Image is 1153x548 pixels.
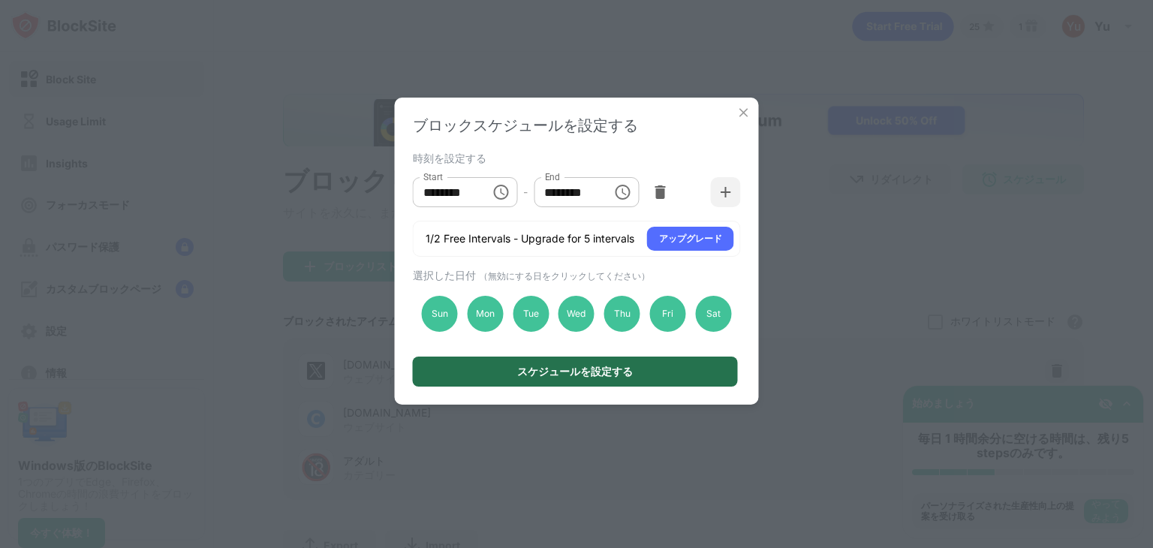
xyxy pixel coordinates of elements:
[659,231,722,246] div: アップグレード
[604,296,640,332] div: Thu
[467,296,503,332] div: Mon
[422,296,458,332] div: Sun
[650,296,686,332] div: Fri
[513,296,549,332] div: Tue
[426,231,634,246] div: 1/2 Free Intervals - Upgrade for 5 intervals
[413,269,737,283] div: 選択した日付
[544,170,560,183] label: End
[413,116,741,136] div: ブロックスケジュールを設定する
[523,184,528,200] div: -
[423,170,443,183] label: Start
[486,177,516,207] button: Choose time, selected time is 12:00 AM
[479,270,650,282] span: （無効にする日をクリックしてください）
[413,152,737,164] div: 時刻を設定する
[558,296,595,332] div: Wed
[736,105,751,120] img: x-button.svg
[695,296,731,332] div: Sat
[517,366,633,378] div: スケジュールを設定する
[607,177,637,207] button: Choose time, selected time is 9:55 PM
